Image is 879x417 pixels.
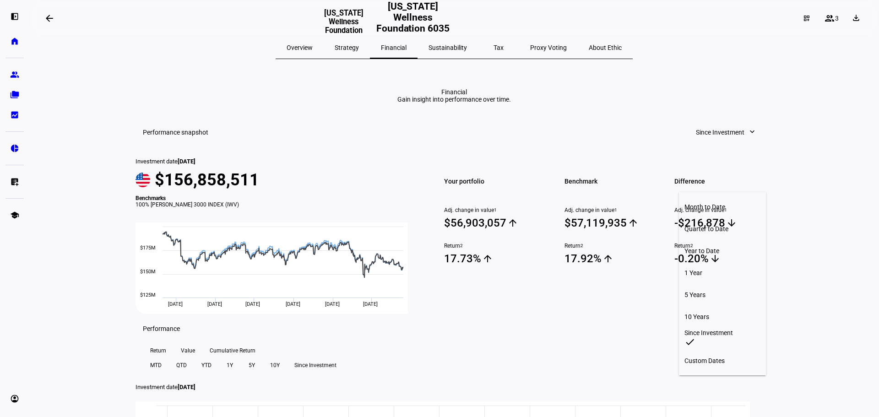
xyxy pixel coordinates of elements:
div: 1 Year [684,269,760,276]
div: 10 Years [684,313,760,320]
mat-icon: check [684,336,695,347]
div: Quarter to Date [684,225,760,233]
div: Month to Date [684,203,760,211]
div: Year to Date [684,247,760,255]
div: Since Investment [684,329,760,336]
div: 5 Years [684,291,760,298]
div: Custom Dates [684,357,760,364]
